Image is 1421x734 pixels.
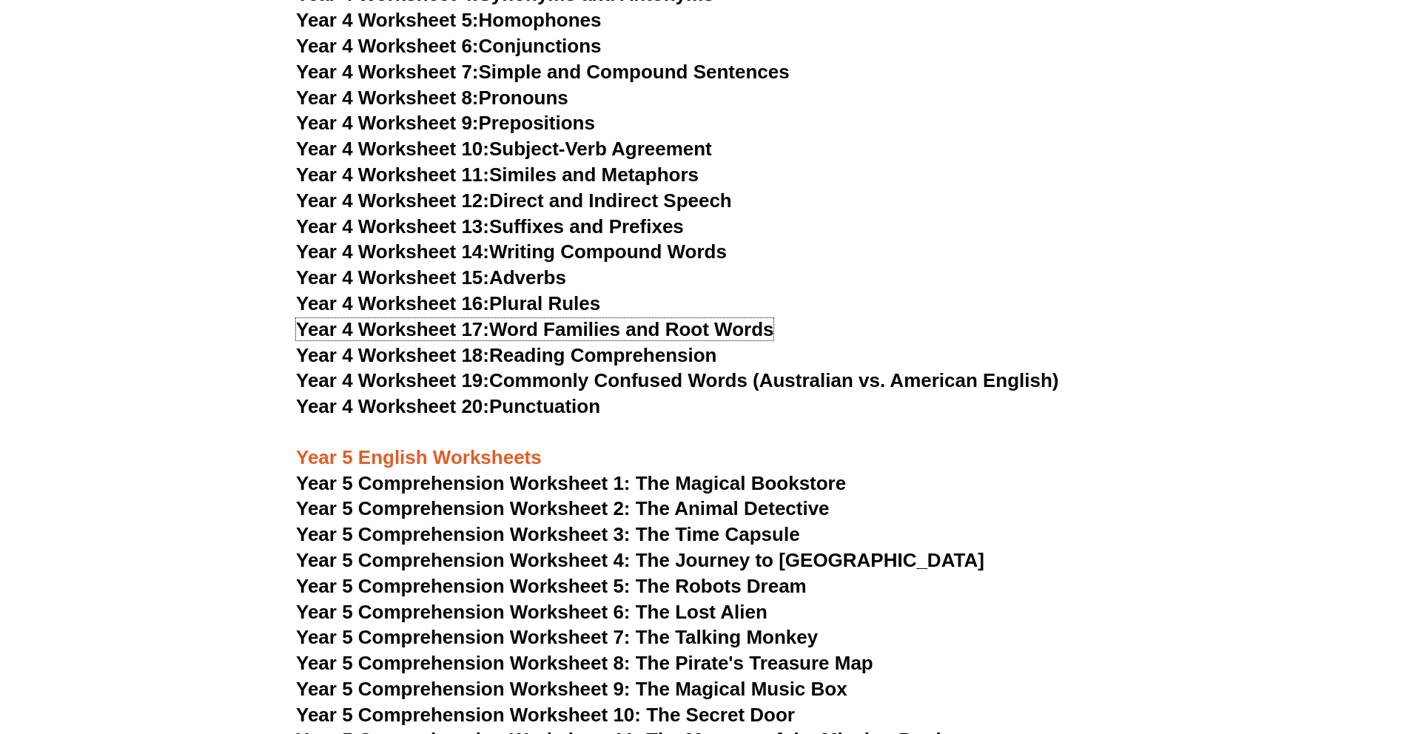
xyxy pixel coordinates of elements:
[296,35,479,57] span: Year 4 Worksheet 6:
[296,215,489,238] span: Year 4 Worksheet 13:
[296,164,489,186] span: Year 4 Worksheet 11:
[296,112,479,134] span: Year 4 Worksheet 9:
[296,164,699,186] a: Year 4 Worksheet 11:Similes and Metaphors
[296,420,1125,471] h3: Year 5 English Worksheets
[296,395,489,417] span: Year 4 Worksheet 20:
[296,138,489,160] span: Year 4 Worksheet 10:
[296,601,767,623] a: Year 5 Comprehension Worksheet 6: The Lost Alien
[296,189,732,212] a: Year 4 Worksheet 12:Direct and Indirect Speech
[296,266,489,289] span: Year 4 Worksheet 15:
[296,318,773,340] a: Year 4 Worksheet 17:Word Families and Root Words
[296,61,479,83] span: Year 4 Worksheet 7:
[296,344,489,366] span: Year 4 Worksheet 18:
[296,626,818,648] a: Year 5 Comprehension Worksheet 7: The Talking Monkey
[296,266,566,289] a: Year 4 Worksheet 15:Adverbs
[296,472,846,494] a: Year 5 Comprehension Worksheet 1: The Magical Bookstore
[296,575,807,597] a: Year 5 Comprehension Worksheet 5: The Robots Dream
[296,369,489,391] span: Year 4 Worksheet 19:
[296,87,568,109] a: Year 4 Worksheet 8:Pronouns
[296,9,479,31] span: Year 4 Worksheet 5:
[296,35,602,57] a: Year 4 Worksheet 6:Conjunctions
[296,523,800,545] a: Year 5 Comprehension Worksheet 3: The Time Capsule
[296,395,600,417] a: Year 4 Worksheet 20:Punctuation
[296,215,684,238] a: Year 4 Worksheet 13:Suffixes and Prefixes
[1167,567,1421,734] iframe: Chat Widget
[296,292,489,314] span: Year 4 Worksheet 16:
[296,318,489,340] span: Year 4 Worksheet 17:
[296,112,595,134] a: Year 4 Worksheet 9:Prepositions
[296,240,727,263] a: Year 4 Worksheet 14:Writing Compound Words
[296,678,847,700] a: Year 5 Comprehension Worksheet 9: The Magical Music Box
[296,344,716,366] a: Year 4 Worksheet 18:Reading Comprehension
[296,9,602,31] a: Year 4 Worksheet 5:Homophones
[296,292,600,314] a: Year 4 Worksheet 16:Plural Rules
[296,189,489,212] span: Year 4 Worksheet 12:
[296,549,984,571] a: Year 5 Comprehension Worksheet 4: The Journey to [GEOGRAPHIC_DATA]
[296,369,1059,391] a: Year 4 Worksheet 19:Commonly Confused Words (Australian vs. American English)
[296,652,873,674] a: Year 5 Comprehension Worksheet 8: The Pirate's Treasure Map
[296,87,479,109] span: Year 4 Worksheet 8:
[296,497,830,519] a: Year 5 Comprehension Worksheet 2: The Animal Detective
[296,704,795,726] a: Year 5 Comprehension Worksheet 10: The Secret Door
[296,61,790,83] a: Year 4 Worksheet 7:Simple and Compound Sentences
[296,240,489,263] span: Year 4 Worksheet 14:
[296,138,712,160] a: Year 4 Worksheet 10:Subject-Verb Agreement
